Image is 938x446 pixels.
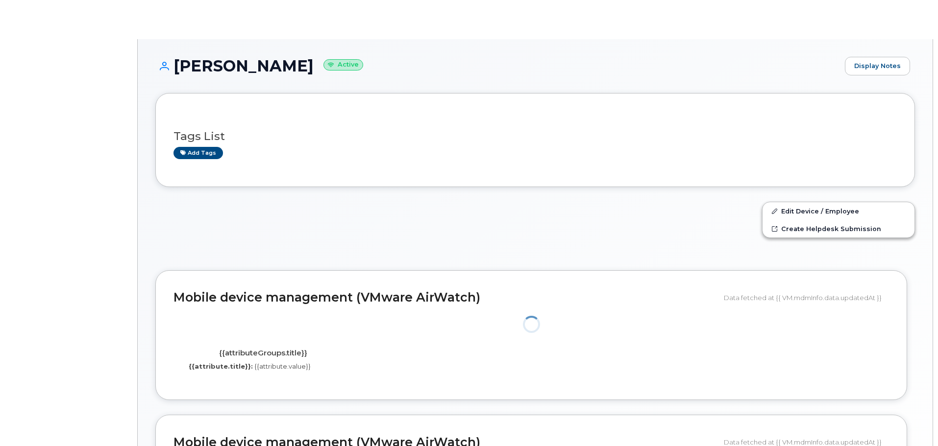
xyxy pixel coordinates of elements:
[173,291,716,305] h2: Mobile device management (VMware AirWatch)
[173,130,897,142] h3: Tags List
[724,288,889,307] div: Data fetched at {{ VM.mdmInfo.data.updatedAt }}
[323,59,363,70] small: Active
[155,57,840,74] h1: [PERSON_NAME]
[763,202,914,220] a: Edit Device / Employee
[181,349,345,357] h4: {{attributeGroups.title}}
[845,57,910,75] a: Display Notes
[189,362,253,371] label: {{attribute.title}}:
[173,147,223,159] a: Add tags
[254,362,311,370] span: {{attribute.value}}
[763,220,914,237] a: Create Helpdesk Submission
